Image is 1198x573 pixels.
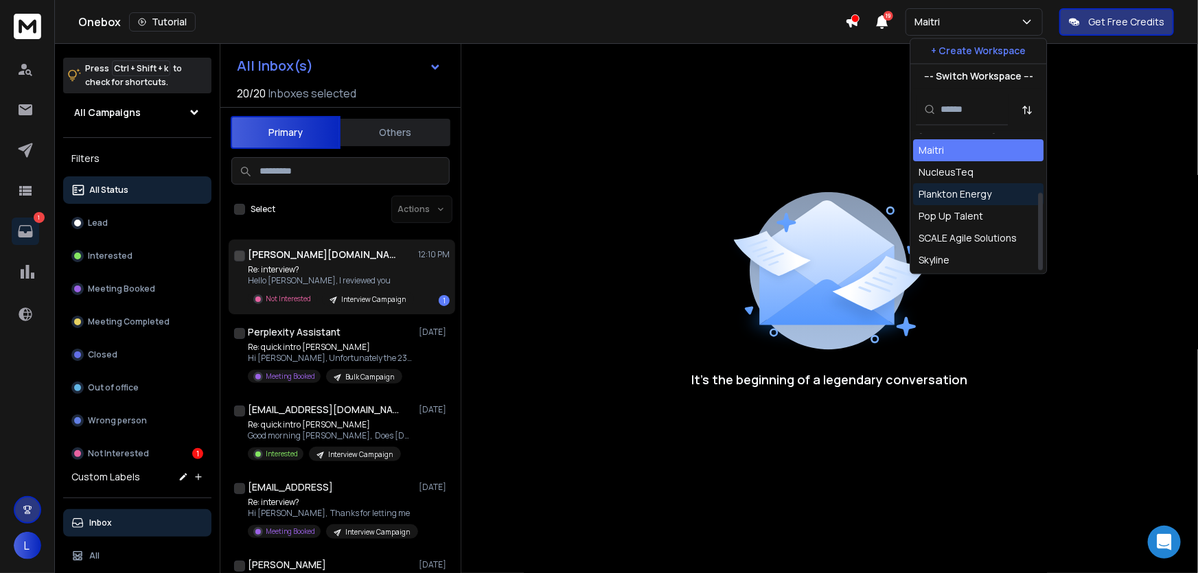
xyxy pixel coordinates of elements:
h1: [EMAIL_ADDRESS] [248,480,333,494]
p: [DATE] [419,559,450,570]
p: Good morning [PERSON_NAME], Does [DATE] [248,430,413,441]
p: [DATE] [419,482,450,493]
p: Wrong person [88,415,147,426]
h1: [EMAIL_ADDRESS][DOMAIN_NAME] [248,403,399,417]
p: Hi [PERSON_NAME], Thanks for letting me [248,508,413,519]
p: Meeting Completed [88,316,170,327]
p: Not Interested [266,294,311,304]
p: Interview Campaign [341,294,406,305]
button: Others [341,117,450,148]
p: Maitri [914,15,945,29]
button: + Create Workspace [910,38,1046,63]
span: 20 / 20 [237,85,266,102]
button: Not Interested1 [63,440,211,467]
p: Interested [88,250,133,261]
p: 12:10 PM [418,249,450,260]
p: Inbox [89,517,112,528]
h1: [PERSON_NAME][DOMAIN_NAME] [248,248,399,261]
p: Meeting Booked [266,371,315,382]
button: All [63,542,211,570]
div: Maitri [919,143,944,157]
div: Open Intercom Messenger [1148,526,1181,559]
div: SCALE Agile Solutions [919,231,1017,245]
button: Primary [231,116,341,149]
p: Hello [PERSON_NAME], I reviewed you [248,275,413,286]
button: Out of office [63,374,211,401]
div: Skyline [919,253,949,267]
p: Re: quick intro [PERSON_NAME] [248,419,413,430]
button: Inbox [63,509,211,537]
div: 1 [192,448,203,459]
button: Closed [63,341,211,369]
button: All Status [63,176,211,204]
p: + Create Workspace [931,44,1026,58]
div: Onebox [78,12,845,32]
a: 1 [12,218,39,245]
div: [PERSON_NAME] [919,121,996,135]
p: Press to check for shortcuts. [85,62,182,89]
span: 19 [884,11,893,21]
p: Bulk Campaign [345,372,394,382]
p: [DATE] [419,327,450,338]
button: Sort by Sort A-Z [1013,96,1041,124]
p: Interested [266,449,298,459]
button: L [14,532,41,559]
h1: All Campaigns [74,106,141,119]
p: Not Interested [88,448,149,459]
p: All Status [89,185,128,196]
button: Meeting Booked [63,275,211,303]
button: Tutorial [129,12,196,32]
p: Interview Campaign [345,527,410,537]
p: All [89,550,100,561]
button: Meeting Completed [63,308,211,336]
div: Pop Up Talent [919,209,983,223]
button: All Inbox(s) [226,52,452,80]
p: Get Free Credits [1088,15,1164,29]
p: Meeting Booked [88,283,155,294]
p: Re: interview? [248,497,413,508]
p: Re: interview? [248,264,413,275]
p: Closed [88,349,117,360]
h1: Perplexity Assistant [248,325,341,339]
p: Out of office [88,382,139,393]
p: Hi [PERSON_NAME], Unfortunately the 23rd [248,353,413,364]
label: Select [251,204,275,215]
h3: Inboxes selected [268,85,356,102]
h1: All Inbox(s) [237,59,313,73]
p: Re: quick intro [PERSON_NAME] [248,342,413,353]
div: NucleusTeq [919,165,974,179]
p: --- Switch Workspace --- [924,69,1033,83]
div: Plankton Energy [919,187,991,201]
button: Wrong person [63,407,211,434]
h1: [PERSON_NAME] [248,558,326,572]
h3: Filters [63,149,211,168]
button: All Campaigns [63,99,211,126]
p: Lead [88,218,108,229]
button: Get Free Credits [1059,8,1174,36]
span: Ctrl + Shift + k [112,60,170,76]
h3: Custom Labels [71,470,140,484]
button: Lead [63,209,211,237]
button: Interested [63,242,211,270]
p: Interview Campaign [328,449,393,460]
p: Meeting Booked [266,526,315,537]
div: 1 [439,295,450,306]
p: It’s the beginning of a legendary conversation [692,370,968,389]
p: 1 [34,212,45,223]
p: [DATE] [419,404,450,415]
